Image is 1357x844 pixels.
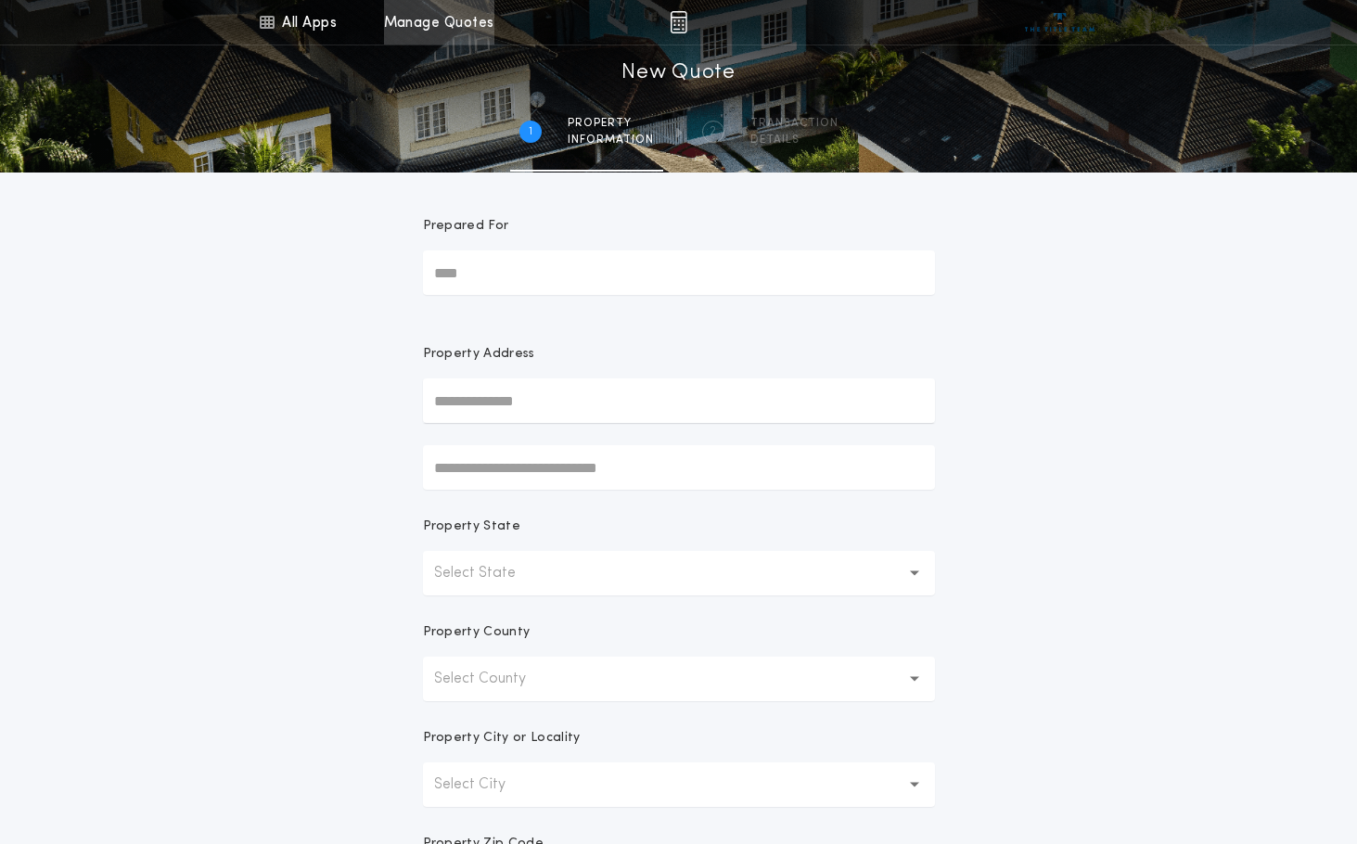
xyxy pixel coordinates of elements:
h2: 2 [710,124,716,139]
span: details [750,133,839,147]
p: Property Address [423,345,935,364]
p: Select County [434,668,556,690]
img: vs-icon [1025,13,1095,32]
span: Property [568,116,654,131]
p: Property State [423,518,520,536]
span: Transaction [750,116,839,131]
button: Select City [423,762,935,807]
p: Property County [423,623,531,642]
img: img [670,11,687,33]
h1: New Quote [621,58,735,88]
input: Prepared For [423,250,935,295]
h2: 1 [529,124,532,139]
p: Select State [434,562,545,584]
button: Select State [423,551,935,595]
p: Select City [434,774,535,796]
p: Property City or Locality [423,729,581,748]
button: Select County [423,657,935,701]
p: Prepared For [423,217,509,236]
span: information [568,133,654,147]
